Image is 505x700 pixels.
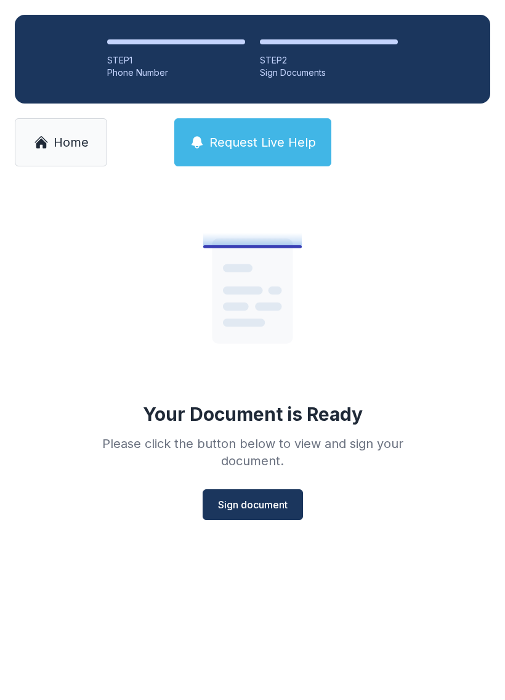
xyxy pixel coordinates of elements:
div: STEP 1 [107,54,245,67]
span: Home [54,134,89,151]
span: Request Live Help [209,134,316,151]
div: Phone Number [107,67,245,79]
div: Sign Documents [260,67,398,79]
div: STEP 2 [260,54,398,67]
div: Please click the button below to view and sign your document. [75,435,430,470]
div: Your Document is Ready [143,403,363,425]
span: Sign document [218,497,288,512]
